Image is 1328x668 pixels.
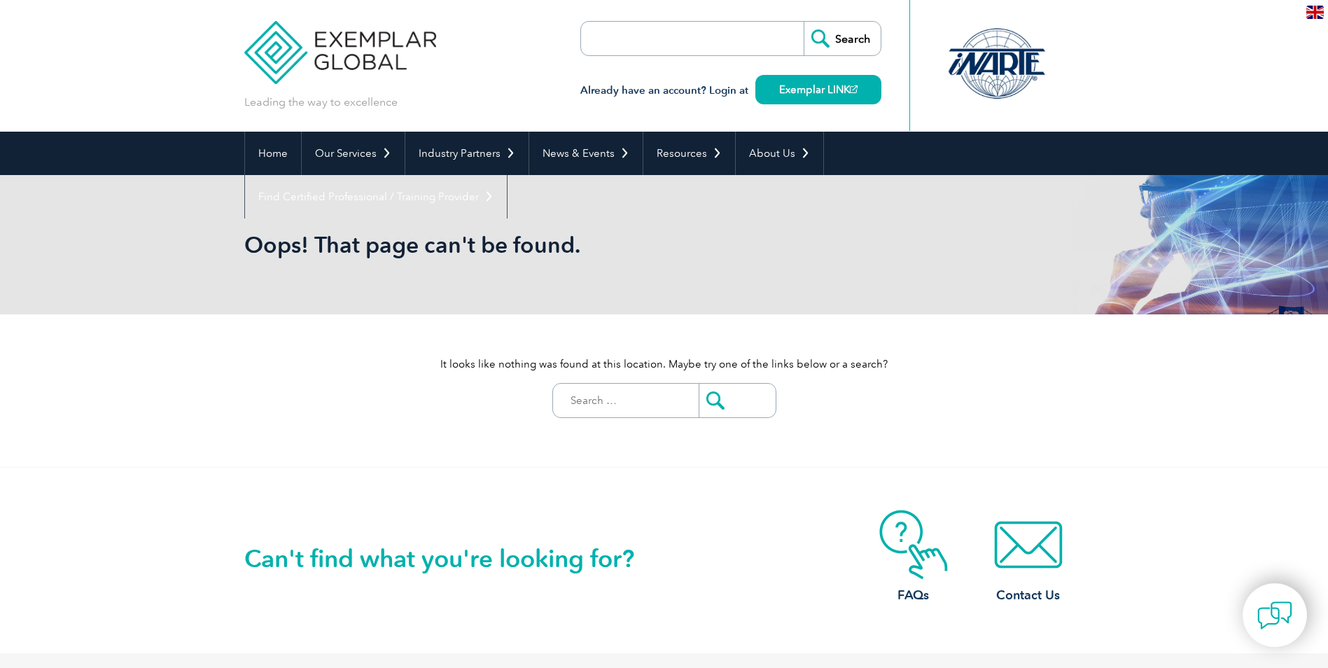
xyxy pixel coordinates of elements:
a: Home [245,132,301,175]
img: contact-faq.webp [858,510,970,580]
img: contact-email.webp [972,510,1084,580]
img: open_square.png [850,85,858,93]
h3: Contact Us [972,587,1084,604]
p: Leading the way to excellence [244,95,398,110]
a: Contact Us [972,510,1084,604]
a: FAQs [858,510,970,604]
h2: Can't find what you're looking for? [244,548,664,570]
a: Industry Partners [405,132,529,175]
h3: FAQs [858,587,970,604]
h3: Already have an account? Login at [580,82,881,99]
p: It looks like nothing was found at this location. Maybe try one of the links below or a search? [244,356,1084,372]
a: Find Certified Professional / Training Provider [245,175,507,218]
img: contact-chat.png [1257,598,1292,633]
a: About Us [736,132,823,175]
img: en [1306,6,1324,19]
h1: Oops! That page can't be found. [244,231,782,258]
a: Resources [643,132,735,175]
input: Search [804,22,881,55]
a: News & Events [529,132,643,175]
a: Our Services [302,132,405,175]
input: Submit [699,384,776,417]
a: Exemplar LINK [755,75,881,104]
